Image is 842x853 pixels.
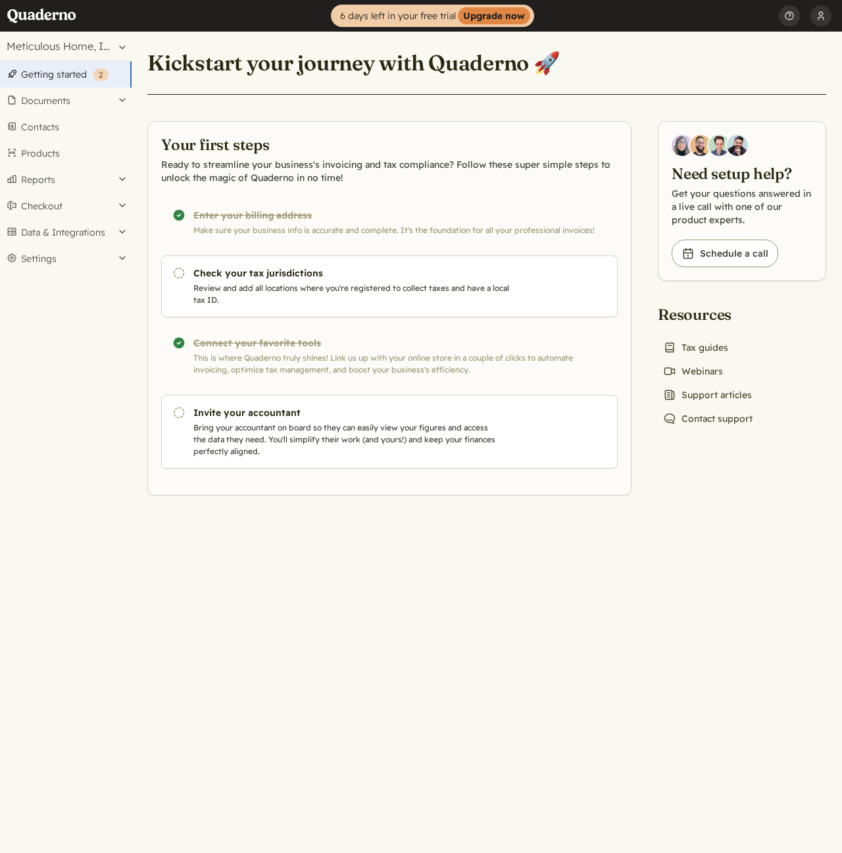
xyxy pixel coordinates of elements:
h3: Check your tax jurisdictions [193,267,518,280]
span: 2 [99,70,103,80]
a: Schedule a call [672,240,778,267]
img: Javier Rubio, DevRel at Quaderno [727,135,748,156]
a: Invite your accountant Bring your accountant on board so they can easily view your figures and ac... [161,395,618,469]
a: Support articles [658,386,757,404]
a: 6 days left in your free trialUpgrade now [331,5,534,27]
strong: Upgrade now [458,7,530,24]
a: Webinars [658,362,728,380]
a: Contact support [658,409,758,428]
h3: Invite your accountant [193,406,518,419]
h2: Resources [658,305,758,325]
h2: Your first steps [161,135,618,155]
img: Jairo Fumero, Account Executive at Quaderno [690,135,711,156]
h2: Need setup help? [672,164,812,184]
img: Ivo Oltmans, Business Developer at Quaderno [708,135,730,156]
p: Get your questions answered in a live call with one of our product experts. [672,187,812,226]
p: Ready to streamline your business's invoicing and tax compliance? Follow these super simple steps... [161,158,618,184]
img: Diana Carrasco, Account Executive at Quaderno [672,135,693,156]
p: Bring your accountant on board so they can easily view your figures and access the data they need... [193,422,518,457]
p: Review and add all locations where you're registered to collect taxes and have a local tax ID. [193,282,518,306]
h1: Kickstart your journey with Quaderno 🚀 [147,49,560,76]
a: Check your tax jurisdictions Review and add all locations where you're registered to collect taxe... [161,255,618,317]
a: Tax guides [658,338,733,357]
